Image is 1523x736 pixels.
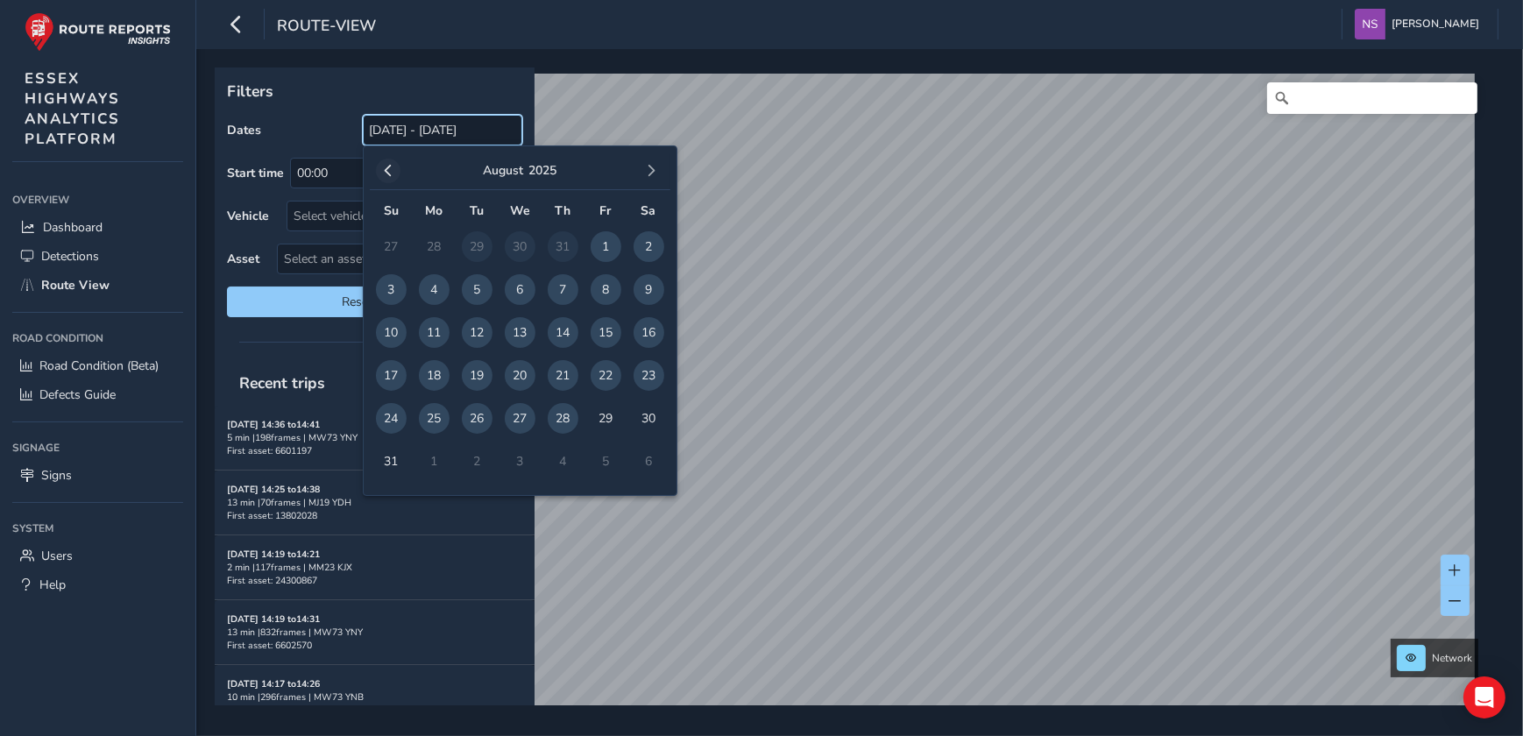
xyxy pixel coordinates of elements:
span: 19 [462,360,492,391]
span: 15 [591,317,621,348]
span: 7 [548,274,578,305]
a: Road Condition (Beta) [12,351,183,380]
div: 13 min | 70 frames | MJ19 YDH [227,496,522,509]
span: 12 [462,317,492,348]
span: 28 [548,403,578,434]
span: 13 [505,317,535,348]
span: 10 [376,317,407,348]
span: 25 [419,403,450,434]
span: Select an asset code [278,244,492,273]
span: Detections [41,248,99,265]
strong: [DATE] 14:17 to 14:26 [227,677,320,690]
span: 21 [548,360,578,391]
a: Signs [12,461,183,490]
button: August [483,162,523,179]
div: 2 min | 117 frames | MM23 KJX [227,561,522,574]
label: Start time [227,165,284,181]
span: Sa [641,202,656,219]
span: 22 [591,360,621,391]
canvas: Map [221,74,1475,725]
div: Open Intercom Messenger [1463,676,1505,718]
a: Detections [12,242,183,271]
div: System [12,515,183,541]
span: Th [555,202,570,219]
span: Help [39,577,66,593]
div: Road Condition [12,325,183,351]
span: 29 [591,403,621,434]
span: 18 [419,360,450,391]
label: Asset [227,251,259,267]
span: First asset: 6602570 [227,639,312,652]
button: 2025 [529,162,557,179]
span: 16 [634,317,664,348]
a: Help [12,570,183,599]
span: Users [41,548,73,564]
div: Signage [12,435,183,461]
span: 6 [505,274,535,305]
img: diamond-layout [1355,9,1385,39]
span: Su [384,202,399,219]
span: ESSEX HIGHWAYS ANALYTICS PLATFORM [25,68,120,149]
span: 20 [505,360,535,391]
span: 14 [548,317,578,348]
img: rr logo [25,12,171,52]
a: Users [12,541,183,570]
div: 10 min | 296 frames | MW73 YNB [227,690,522,704]
button: [PERSON_NAME] [1355,9,1485,39]
span: [PERSON_NAME] [1392,9,1479,39]
span: Dashboard [43,219,103,236]
div: Overview [12,187,183,213]
span: 31 [376,446,407,477]
span: Fr [600,202,612,219]
a: Dashboard [12,213,183,242]
span: Network [1432,651,1472,665]
p: Filters [227,80,522,103]
span: Defects Guide [39,386,116,403]
span: 2 [634,231,664,262]
span: 24 [376,403,407,434]
div: 5 min | 198 frames | MW73 YNY [227,431,522,444]
span: 27 [505,403,535,434]
label: Dates [227,122,261,138]
strong: [DATE] 14:36 to 14:41 [227,418,320,431]
span: Recent trips [227,360,337,406]
span: 30 [634,403,664,434]
a: Route View [12,271,183,300]
strong: [DATE] 14:19 to 14:31 [227,612,320,626]
span: Road Condition (Beta) [39,357,159,374]
span: 5 [462,274,492,305]
strong: [DATE] 14:19 to 14:21 [227,548,320,561]
label: Vehicle [227,208,269,224]
span: Mo [425,202,443,219]
span: 8 [591,274,621,305]
div: 13 min | 832 frames | MW73 YNY [227,626,522,639]
span: route-view [277,15,376,39]
span: Signs [41,467,72,484]
div: Select vehicle [287,202,492,230]
span: 4 [419,274,450,305]
a: Defects Guide [12,380,183,409]
span: Tu [470,202,484,219]
span: First asset: 6601197 [227,444,312,457]
span: First asset: 13802028 [227,509,317,522]
span: Route View [41,277,110,294]
button: Reset filters [227,287,522,317]
span: 26 [462,403,492,434]
span: Reset filters [240,294,509,310]
span: We [510,202,530,219]
span: First asset: 39901779 [227,704,317,717]
span: 23 [634,360,664,391]
span: 11 [419,317,450,348]
span: 3 [376,274,407,305]
span: 1 [591,231,621,262]
span: 9 [634,274,664,305]
input: Search [1267,82,1477,114]
span: 17 [376,360,407,391]
span: First asset: 24300867 [227,574,317,587]
strong: [DATE] 14:25 to 14:38 [227,483,320,496]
